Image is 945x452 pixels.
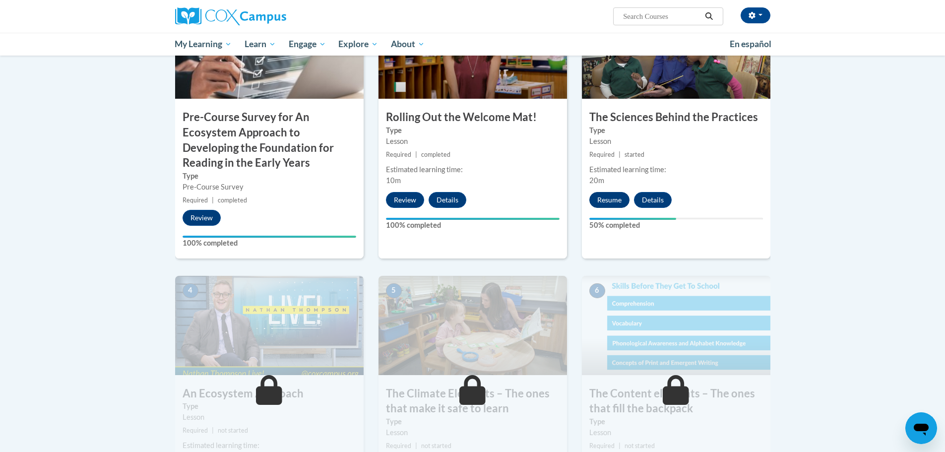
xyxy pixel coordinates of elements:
div: Estimated learning time: [589,164,763,175]
span: not started [421,442,451,450]
span: 10m [386,176,401,185]
span: | [212,427,214,434]
label: Type [589,416,763,427]
span: Required [589,442,615,450]
img: Course Image [582,276,770,375]
div: Pre-Course Survey [183,182,356,193]
span: En español [730,39,771,49]
div: Lesson [589,136,763,147]
img: Course Image [175,276,364,375]
img: Cox Campus [175,7,286,25]
button: Details [634,192,672,208]
h3: An Ecosystem Approach [175,386,364,401]
button: Account Settings [741,7,770,23]
div: Lesson [589,427,763,438]
div: Your progress [386,218,560,220]
button: Review [386,192,424,208]
span: | [212,196,214,204]
span: | [415,151,417,158]
a: Learn [238,33,282,56]
div: Main menu [160,33,785,56]
span: Engage [289,38,326,50]
span: Explore [338,38,378,50]
h3: The Climate Elements – The ones that make it safe to learn [378,386,567,417]
div: Estimated learning time: [386,164,560,175]
span: 20m [589,176,604,185]
button: Details [429,192,466,208]
iframe: Button to launch messaging window [905,412,937,444]
label: Type [183,401,356,412]
a: Engage [282,33,332,56]
span: Required [386,151,411,158]
span: | [415,442,417,450]
label: Type [386,125,560,136]
span: Required [386,442,411,450]
div: Lesson [386,136,560,147]
img: Course Image [378,276,567,375]
a: Cox Campus [175,7,364,25]
div: Lesson [386,427,560,438]
a: En español [723,34,778,55]
span: completed [218,196,247,204]
label: 100% completed [183,238,356,249]
span: Required [183,196,208,204]
span: | [619,151,621,158]
h3: The Content elements – The ones that fill the backpack [582,386,770,417]
div: Estimated learning time: [183,440,356,451]
span: Learn [245,38,276,50]
label: Type [386,416,560,427]
div: Your progress [589,218,676,220]
input: Search Courses [622,10,701,22]
span: 6 [589,283,605,298]
span: completed [421,151,450,158]
span: | [619,442,621,450]
button: Search [701,10,716,22]
h3: Rolling Out the Welcome Mat! [378,110,567,125]
span: My Learning [175,38,232,50]
button: Review [183,210,221,226]
span: not started [218,427,248,434]
a: My Learning [169,33,239,56]
span: About [391,38,425,50]
div: Lesson [183,412,356,423]
label: Type [589,125,763,136]
span: 4 [183,283,198,298]
h3: Pre-Course Survey for An Ecosystem Approach to Developing the Foundation for Reading in the Early... [175,110,364,171]
h3: The Sciences Behind the Practices [582,110,770,125]
a: About [384,33,431,56]
label: 50% completed [589,220,763,231]
label: 100% completed [386,220,560,231]
div: Your progress [183,236,356,238]
span: Required [183,427,208,434]
span: 5 [386,283,402,298]
label: Type [183,171,356,182]
span: started [625,151,644,158]
button: Resume [589,192,630,208]
span: Required [589,151,615,158]
a: Explore [332,33,384,56]
span: not started [625,442,655,450]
